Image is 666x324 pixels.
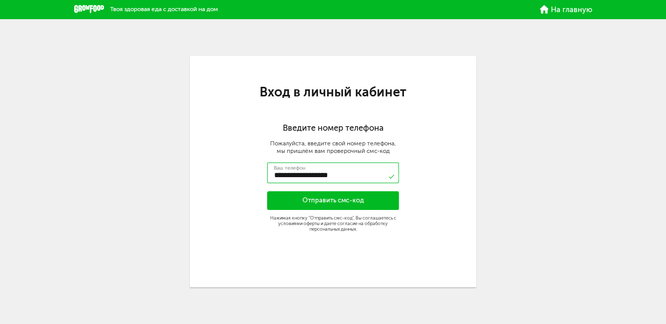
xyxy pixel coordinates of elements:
[540,5,592,13] a: На главную
[74,5,218,13] a: Твоя здоровая еда с доставкой на дом
[274,166,305,171] label: Ваш телефон
[267,191,399,210] button: Отправить смс-код
[190,140,477,154] div: Пожалуйста, введите свой номер телефона, мы пришлём вам проверочный смс-код
[190,86,477,98] h1: Вход в личный кабинет
[190,123,477,133] h2: Введите номер телефона
[550,6,592,14] span: На главную
[110,6,218,13] span: Твоя здоровая еда с доставкой на дом
[267,215,399,232] div: Нажимая кнопку "Отправить смс-код", Вы соглашаетесь с условиями оферты и даете согласие на обрабо...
